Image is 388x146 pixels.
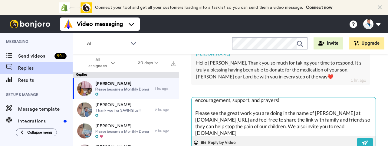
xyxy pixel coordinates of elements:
[87,40,127,47] span: All
[196,59,365,80] div: Hello [PERSON_NAME], Thank you so much for taking your time to respond. It’s truly a blessing hav...
[18,77,73,84] span: Results
[18,106,73,113] span: Message template
[54,53,67,59] div: 99 +
[306,5,332,10] a: Connect now
[350,77,366,83] div: 1 hr. ago
[155,129,176,133] div: 2 hr. ago
[16,129,57,136] button: Collapse menu
[127,58,170,68] button: 30 days
[169,59,178,68] button: Export all results that match these filters now.
[73,72,179,78] div: Replies
[73,99,179,120] a: [PERSON_NAME]Thank you for SAVING us!!!2 hr. ago
[95,81,149,87] span: [PERSON_NAME]
[77,20,123,28] span: Video messaging
[155,86,176,91] div: 1 hr. ago
[95,123,149,129] span: [PERSON_NAME]
[18,65,73,72] span: Replies
[77,123,92,138] img: ede576e9-8762-4fa0-9191-b795cf921a1d-thumb.jpg
[27,130,52,135] span: Collapse menu
[196,51,365,57] div: [PERSON_NAME]
[95,108,141,113] span: Thank you for SAVING us!!!
[314,37,343,49] button: Invite
[362,140,369,145] img: send-white.svg
[73,120,179,141] a: [PERSON_NAME]Please become a Monthly Donor2 hr. ago
[155,107,176,112] div: 2 hr. ago
[18,118,61,125] span: Integrations
[73,78,179,99] a: [PERSON_NAME]Please become a Monthly Donor1 hr. ago
[95,87,149,92] span: Please become a Monthly Donor
[59,2,92,13] div: animation
[95,5,303,10] span: Connect your tool and get all your customers loading into a tasklist so you can send them a video...
[64,19,73,29] img: vm-color.svg
[171,61,176,66] img: export.svg
[77,81,92,96] img: 4a8a6b2b-54c8-425b-9d69-3a8a79630ffa-thumb.jpg
[18,52,52,60] span: Send videos
[95,129,149,134] span: Please become a Monthly Donor
[85,57,110,69] span: All assignees
[192,97,376,136] textarea: Dear Ashlym God bless you and your family! Thanks for the love, encouragement, support, and praye...
[77,102,92,117] img: 6faf67f2-1680-487c-a75e-5dbd327e0876-thumb.jpg
[7,20,53,28] img: bj-logo-header-white.svg
[349,37,384,49] button: Upgrade
[95,102,141,108] span: [PERSON_NAME]
[74,55,127,71] button: All assignees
